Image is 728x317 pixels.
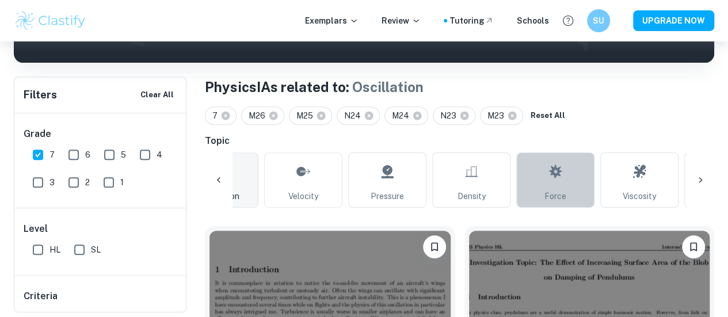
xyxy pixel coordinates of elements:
[305,14,359,27] p: Exemplars
[344,109,366,122] span: N24
[249,109,270,122] span: M26
[337,106,380,125] div: N24
[288,190,318,203] span: Velocity
[558,11,578,30] button: Help and Feedback
[205,77,714,97] h1: Physics IAs related to:
[121,148,126,161] span: 5
[24,222,178,236] h6: Level
[49,176,55,189] span: 3
[423,235,446,258] button: Bookmark
[49,148,55,161] span: 7
[157,148,162,161] span: 4
[289,106,332,125] div: M25
[24,127,178,141] h6: Grade
[14,9,87,32] img: Clastify logo
[371,190,404,203] span: Pressure
[592,14,605,27] h6: SU
[449,14,494,27] a: Tutoring
[212,109,223,122] span: 7
[433,106,475,125] div: N23
[544,190,566,203] span: Force
[633,10,714,31] button: UPGRADE NOW
[85,148,90,161] span: 6
[24,289,58,303] h6: Criteria
[487,109,509,122] span: M23
[458,190,486,203] span: Density
[205,134,714,148] h6: Topic
[85,176,90,189] span: 2
[241,106,284,125] div: M26
[296,109,318,122] span: M25
[120,176,124,189] span: 1
[382,14,421,27] p: Review
[384,106,428,125] div: M24
[138,86,177,104] button: Clear All
[392,109,414,122] span: M24
[682,235,705,258] button: Bookmark
[480,106,523,125] div: M23
[587,9,610,32] button: SU
[440,109,462,122] span: N23
[205,106,237,125] div: 7
[49,243,60,256] span: HL
[528,107,568,124] button: Reset All
[91,243,101,256] span: SL
[352,79,424,95] span: Oscillation
[623,190,656,203] span: Viscosity
[517,14,549,27] a: Schools
[24,87,57,103] h6: Filters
